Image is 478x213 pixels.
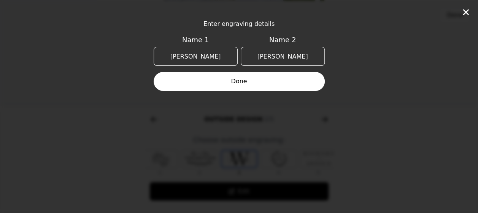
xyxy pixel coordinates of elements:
button: Done [154,72,325,91]
span: Enter engraving details [154,19,325,29]
span: Name 2 [241,35,325,45]
input: Name 1 [154,47,238,66]
input: Name 2 [241,47,325,66]
span: Name 1 [154,35,238,45]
